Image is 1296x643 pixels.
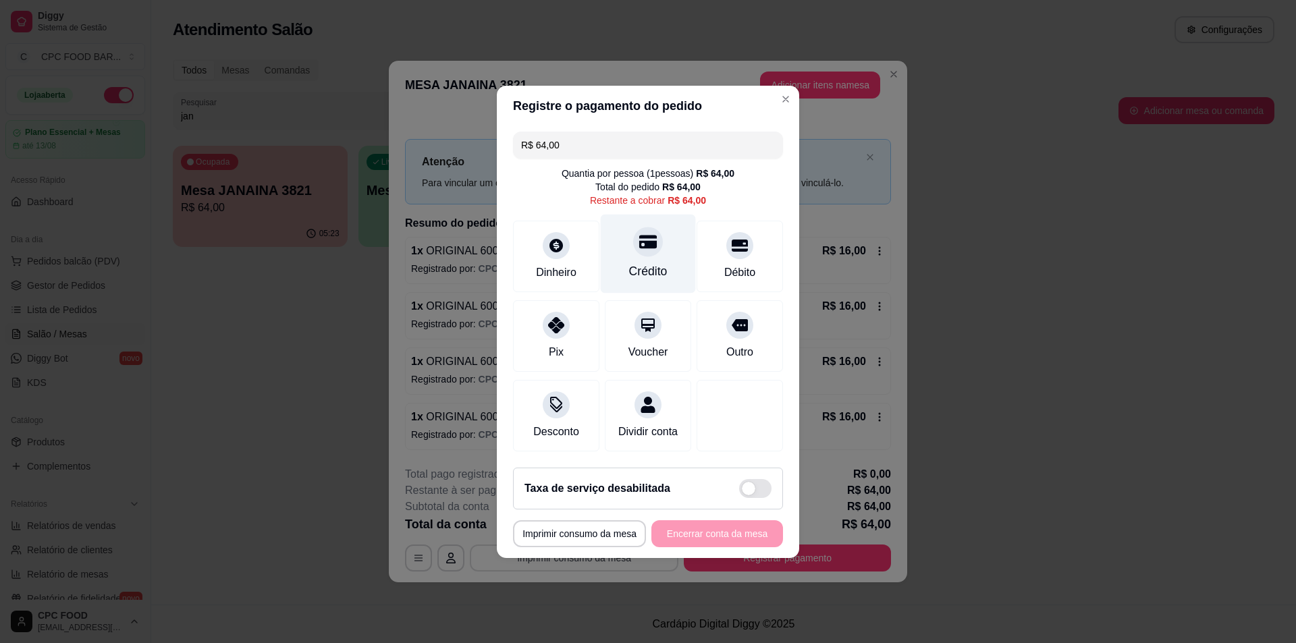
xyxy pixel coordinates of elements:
[497,86,799,126] header: Registre o pagamento do pedido
[562,167,734,180] div: Quantia por pessoa ( 1 pessoas)
[549,344,564,360] div: Pix
[590,194,706,207] div: Restante a cobrar
[595,180,701,194] div: Total do pedido
[513,520,646,547] button: Imprimir consumo da mesa
[662,180,701,194] div: R$ 64,00
[524,480,670,497] h2: Taxa de serviço desabilitada
[696,167,734,180] div: R$ 64,00
[668,194,706,207] div: R$ 64,00
[618,424,678,440] div: Dividir conta
[536,264,576,281] div: Dinheiro
[628,344,668,360] div: Voucher
[726,344,753,360] div: Outro
[724,264,755,281] div: Débito
[629,262,668,280] div: Crédito
[521,132,775,159] input: Ex.: hambúrguer de cordeiro
[775,88,796,110] button: Close
[533,424,579,440] div: Desconto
